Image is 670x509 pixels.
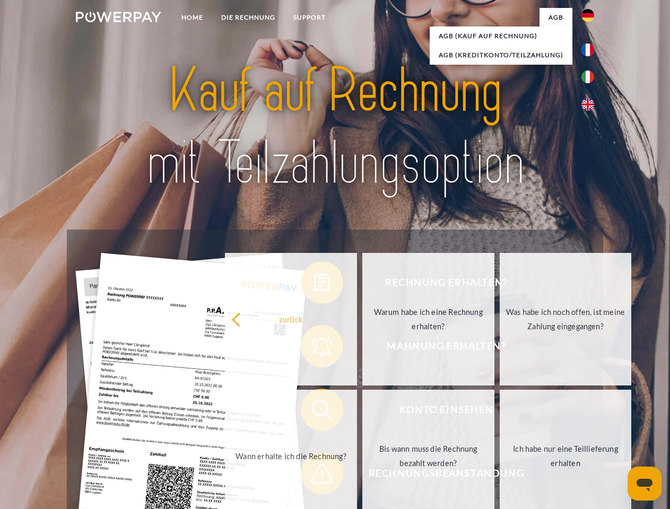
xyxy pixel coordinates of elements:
a: DIE RECHNUNG [212,8,284,27]
a: agb [540,8,572,27]
img: en [581,98,594,111]
div: Was habe ich noch offen, ist meine Zahlung eingegangen? [506,305,625,334]
a: AGB (Kauf auf Rechnung) [430,27,572,46]
div: Warum habe ich eine Rechnung erhalten? [369,305,488,334]
a: Home [172,8,212,27]
a: SUPPORT [284,8,335,27]
div: Bis wann muss die Rechnung bezahlt werden? [369,442,488,470]
img: it [581,71,594,83]
img: logo-powerpay-white.svg [76,12,161,22]
iframe: Schaltfläche zum Öffnen des Messaging-Fensters [628,467,662,501]
img: fr [581,43,594,56]
div: Wann erhalte ich die Rechnung? [231,449,351,463]
img: title-powerpay_de.svg [101,51,569,203]
div: Ich habe nur eine Teillieferung erhalten [506,442,625,470]
a: Was habe ich noch offen, ist meine Zahlung eingegangen? [500,253,632,385]
a: AGB (Kreditkonto/Teilzahlung) [430,46,572,65]
img: de [581,9,594,22]
div: zurück [231,312,351,326]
